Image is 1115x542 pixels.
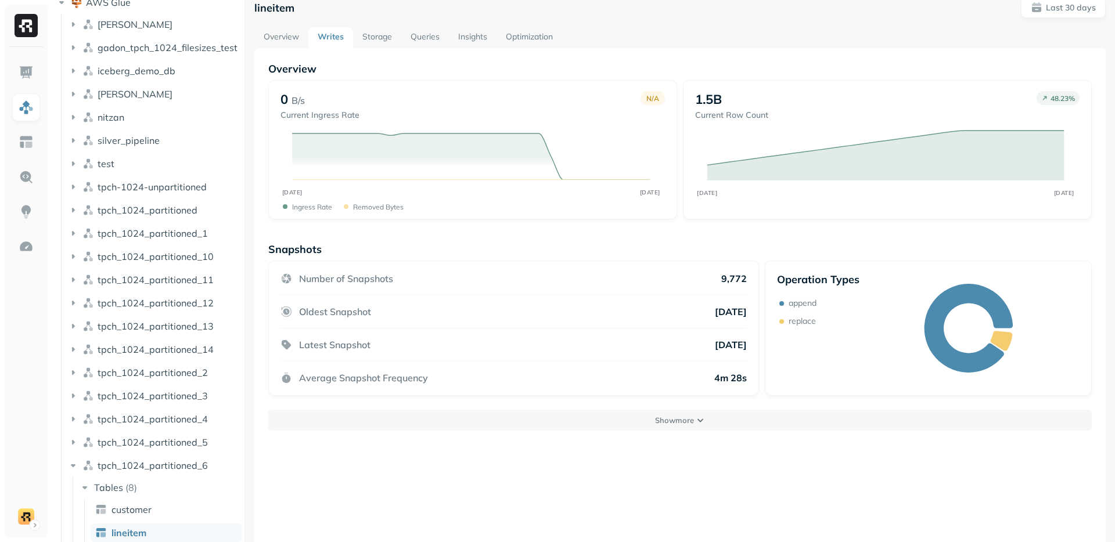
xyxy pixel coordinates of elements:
[98,413,208,425] span: tpch_1024_partitioned_4
[98,390,208,402] span: tpch_1024_partitioned_3
[98,320,214,332] span: tpch_1024_partitioned_13
[98,274,214,286] span: tpch_1024_partitioned_11
[1046,2,1096,13] p: Last 30 days
[67,247,240,266] button: tpch_1024_partitioned_10
[98,297,214,309] span: tpch_1024_partitioned_12
[98,181,207,193] span: tpch-1024-unpartitioned
[1051,94,1075,103] p: 48.23 %
[82,135,94,146] img: namespace
[299,372,428,384] p: Average Snapshot Frequency
[91,523,242,542] a: lineitem
[67,131,240,150] button: silver_pipeline
[777,273,859,286] p: Operation Types
[19,204,34,219] img: Insights
[82,111,94,123] img: namespace
[98,158,114,169] span: test
[695,110,768,121] p: Current Row Count
[67,224,240,243] button: tpch_1024_partitioned_1
[98,204,197,216] span: tpch_1024_partitioned
[497,27,562,48] a: Optimization
[82,88,94,100] img: namespace
[82,320,94,332] img: namespace
[254,27,308,48] a: Overview
[268,62,1092,75] p: Overview
[721,273,747,284] p: 9,772
[353,27,401,48] a: Storage
[655,415,694,426] p: Show more
[82,181,94,193] img: namespace
[789,298,817,309] p: append
[95,504,107,515] img: table
[98,88,172,100] span: [PERSON_NAME]
[67,456,240,475] button: tpch_1024_partitioned_6
[67,363,240,382] button: tpch_1024_partitioned_2
[18,508,34,525] img: demo
[449,27,497,48] a: Insights
[308,27,353,48] a: Writes
[640,189,660,196] tspan: [DATE]
[98,111,124,123] span: nitzan
[67,386,240,405] button: tpch_1024_partitioned_3
[299,339,371,351] p: Latest Snapshot
[789,316,816,327] p: replace
[98,460,208,471] span: tpch_1024_partitioned_6
[353,203,404,211] p: Removed bytes
[67,410,240,428] button: tpch_1024_partitioned_4
[19,169,34,185] img: Query Explorer
[67,62,240,80] button: iceberg_demo_db
[98,19,172,30] span: [PERSON_NAME]
[67,108,240,127] button: nitzan
[98,367,208,378] span: tpch_1024_partitioned_2
[19,65,34,80] img: Dashboard
[292,93,305,107] p: B/s
[82,367,94,378] img: namespace
[67,270,240,289] button: tpch_1024_partitioned_11
[98,42,238,53] span: gadon_tpch_1024_filesizes_test
[98,65,175,77] span: iceberg_demo_db
[67,178,240,196] button: tpch-1024-unpartitioned
[82,204,94,216] img: namespace
[111,504,152,515] span: customer
[1054,189,1074,196] tspan: [DATE]
[82,251,94,262] img: namespace
[299,273,393,284] p: Number of Snapshots
[67,38,240,57] button: gadon_tpch_1024_filesizes_test
[292,203,332,211] p: Ingress Rate
[94,482,123,493] span: Tables
[98,344,214,355] span: tpch_1024_partitioned_14
[82,19,94,30] img: namespace
[82,297,94,309] img: namespace
[19,100,34,115] img: Assets
[19,135,34,150] img: Asset Explorer
[299,306,371,317] p: Oldest Snapshot
[714,372,747,384] p: 4m 28s
[82,436,94,448] img: namespace
[98,251,214,262] span: tpch_1024_partitioned_10
[280,110,359,121] p: Current Ingress Rate
[98,135,160,146] span: silver_pipeline
[82,274,94,286] img: namespace
[67,201,240,219] button: tpch_1024_partitioned
[715,339,747,351] p: [DATE]
[98,436,208,448] span: tpch_1024_partitioned_5
[254,1,294,15] p: lineitem
[268,243,322,256] p: Snapshots
[82,344,94,355] img: namespace
[91,500,242,519] a: customer
[125,482,137,493] p: ( 8 )
[82,227,94,239] img: namespace
[67,433,240,451] button: tpch_1024_partitioned_5
[646,94,659,103] p: N/A
[19,239,34,254] img: Optimization
[79,478,241,497] button: Tables(8)
[67,340,240,359] button: tpch_1024_partitioned_14
[82,413,94,425] img: namespace
[82,42,94,53] img: namespace
[280,91,288,107] p: 0
[67,317,240,335] button: tpch_1024_partitioned_13
[82,158,94,169] img: namespace
[82,65,94,77] img: namespace
[111,527,146,539] span: lineitem
[95,527,107,539] img: table
[67,294,240,312] button: tpch_1024_partitioned_12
